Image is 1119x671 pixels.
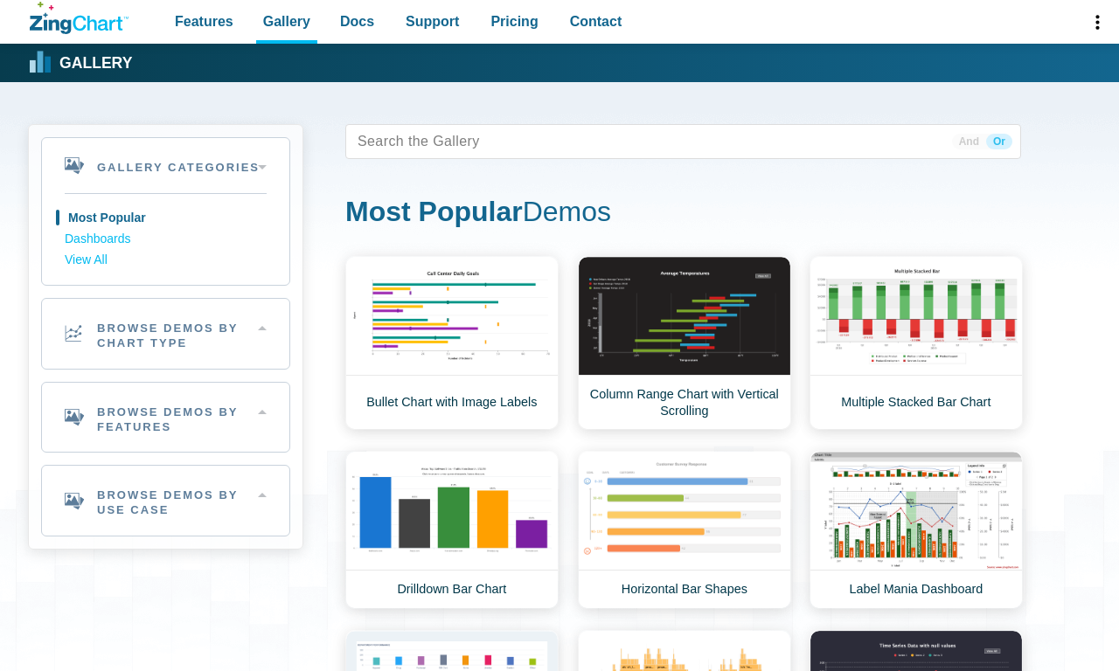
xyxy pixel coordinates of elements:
[810,256,1023,430] a: Multiple Stacked Bar Chart
[59,56,132,72] strong: Gallery
[578,451,791,609] a: Horizontal Bar Shapes
[345,256,559,430] a: Bullet Chart with Image Labels
[42,383,289,453] h2: Browse Demos By Features
[175,10,233,33] span: Features
[952,134,986,149] span: And
[65,250,267,271] a: View All
[490,10,538,33] span: Pricing
[986,134,1012,149] span: Or
[30,2,129,34] a: ZingChart Logo. Click to return to the homepage
[42,299,289,369] h2: Browse Demos By Chart Type
[340,10,374,33] span: Docs
[263,10,310,33] span: Gallery
[345,194,1021,233] h1: Demos
[406,10,459,33] span: Support
[570,10,622,33] span: Contact
[65,208,267,229] a: Most Popular
[578,256,791,430] a: Column Range Chart with Vertical Scrolling
[65,229,267,250] a: Dashboards
[30,50,132,76] a: Gallery
[42,466,289,536] h2: Browse Demos By Use Case
[345,196,523,227] strong: Most Popular
[345,451,559,609] a: Drilldown Bar Chart
[42,138,289,193] h2: Gallery Categories
[810,451,1023,609] a: Label Mania Dashboard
